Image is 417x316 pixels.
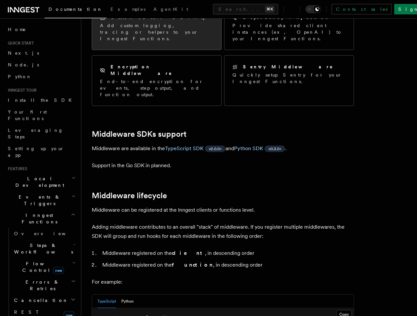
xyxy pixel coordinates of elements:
button: TypeScript [97,295,116,308]
span: Home [8,26,26,33]
span: Steps & Workflows [11,242,73,255]
a: Next.js [5,47,77,59]
button: Search...⌘K [213,4,278,14]
button: Steps & Workflows [11,239,77,258]
a: Custom observabilityAdd custom logging, tracing or helpers to your Inngest Functions. [92,6,222,50]
span: Node.js [8,62,39,67]
button: Flow Controlnew [11,258,77,276]
span: Leveraging Steps [8,128,63,139]
button: Errors & Retries [11,276,77,294]
a: Python SDK [234,145,263,151]
a: Documentation [45,2,107,18]
h2: Encryption Middleware [110,63,213,77]
span: Features [5,166,27,171]
h2: Sentry Middleware [243,63,333,70]
button: Toggle dark mode [306,5,321,13]
a: TypeScript SDK [165,145,204,151]
a: Node.js [5,59,77,71]
span: v2.0.0+ [209,146,222,151]
strong: client [172,250,205,256]
p: Adding middleware contributes to an overall "stack" of middleware. If you register multiple middl... [92,222,354,241]
span: new [53,267,64,274]
button: Local Development [5,173,77,191]
a: Encryption MiddlewareEnd-to-end encryption for events, step output, and function output. [92,55,222,106]
span: Flow Control [11,260,72,273]
span: Setting up your app [8,146,64,158]
a: Install the SDK [5,94,77,106]
a: Middleware lifecycle [92,191,167,200]
p: Provide shared client instances (ex, OpenAI) to your Inngest Functions. [232,22,346,42]
a: Dependency InjectionProvide shared client instances (ex, OpenAI) to your Inngest Functions. [224,6,354,50]
button: Events & Triggers [5,191,77,209]
span: Errors & Retries [11,279,71,292]
button: Python [121,295,134,308]
button: Inngest Functions [5,209,77,228]
a: Home [5,24,77,35]
a: AgentKit [149,2,192,18]
a: Sentry MiddlewareQuickly setup Sentry for your Inngest Functions. [224,55,354,106]
li: Middleware registered on the , in descending order [100,249,354,258]
p: Quickly setup Sentry for your Inngest Functions. [232,72,346,85]
a: Leveraging Steps [5,124,77,143]
li: Middleware registered on the , in descending order [100,260,354,270]
a: Setting up your app [5,143,77,161]
a: Middleware SDKs support [92,130,187,139]
a: Overview [11,228,77,239]
button: Cancellation [11,294,77,306]
span: Quick start [5,41,34,46]
span: Documentation [49,7,103,12]
span: Local Development [5,175,71,188]
strong: function [172,262,213,268]
span: AgentKit [153,7,188,12]
a: Examples [107,2,149,18]
span: Your first Functions [8,109,47,121]
span: Overview [14,231,82,236]
span: Examples [110,7,146,12]
span: Inngest tour [5,88,37,93]
span: Inngest Functions [5,212,71,225]
span: Events & Triggers [5,194,71,207]
p: For example: [92,277,354,287]
span: Install the SDK [8,97,76,103]
span: Cancellation [11,297,68,304]
span: v0.3.0+ [268,146,281,151]
p: Support in the Go SDK in planned. [92,161,354,170]
a: Contact sales [332,4,392,14]
kbd: ⌘K [265,6,274,12]
a: Python [5,71,77,82]
p: Add custom logging, tracing or helpers to your Inngest Functions. [100,22,213,42]
p: Middleware are available in the and . [92,144,354,153]
p: End-to-end encryption for events, step output, and function output. [100,78,213,98]
a: Your first Functions [5,106,77,124]
span: Next.js [8,50,39,56]
p: Middleware can be registered at the Inngest clients or functions level. [92,205,354,215]
span: Python [8,74,32,79]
